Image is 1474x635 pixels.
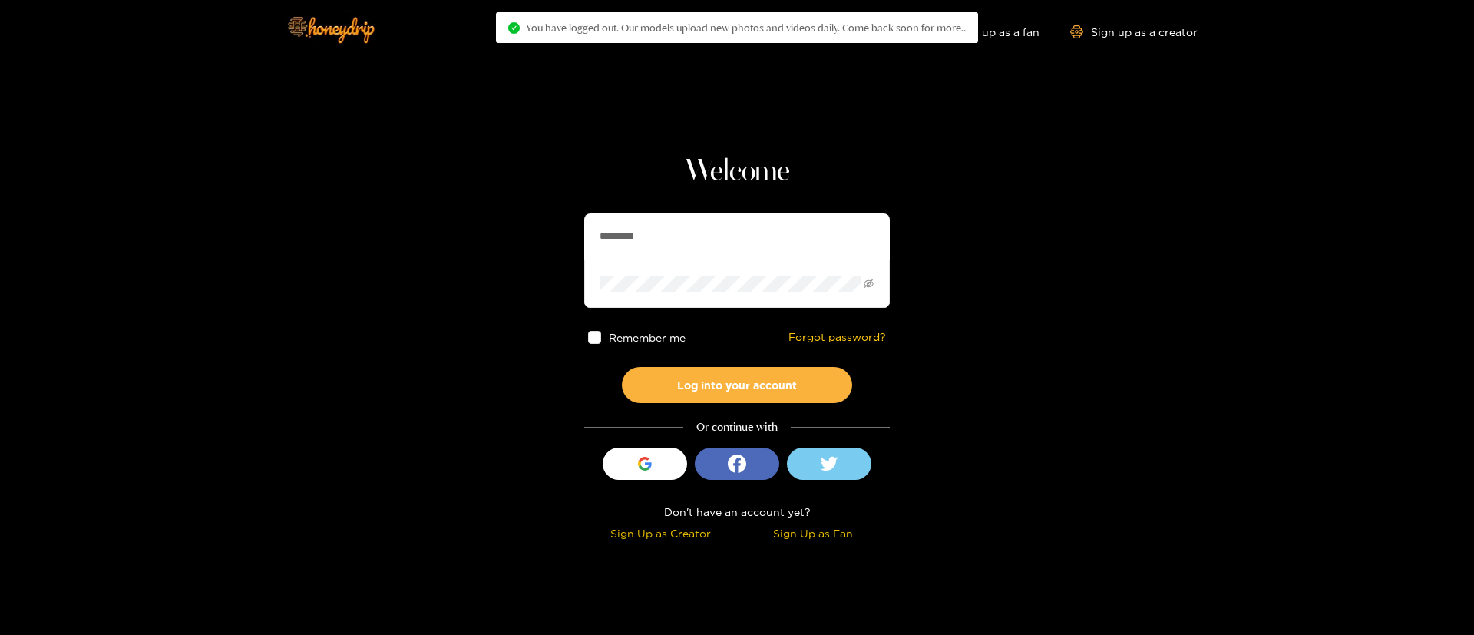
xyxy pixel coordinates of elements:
span: Remember me [609,332,686,343]
div: Don't have an account yet? [584,503,890,521]
button: Log into your account [622,367,852,403]
a: Sign up as a fan [934,25,1039,38]
a: Sign up as a creator [1070,25,1198,38]
div: Or continue with [584,418,890,436]
a: Forgot password? [788,331,886,344]
span: You have logged out. Our models upload new photos and videos daily. Come back soon for more.. [526,21,966,34]
span: eye-invisible [864,279,874,289]
div: Sign Up as Fan [741,524,886,542]
div: Sign Up as Creator [588,524,733,542]
h1: Welcome [584,154,890,190]
span: check-circle [508,22,520,34]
